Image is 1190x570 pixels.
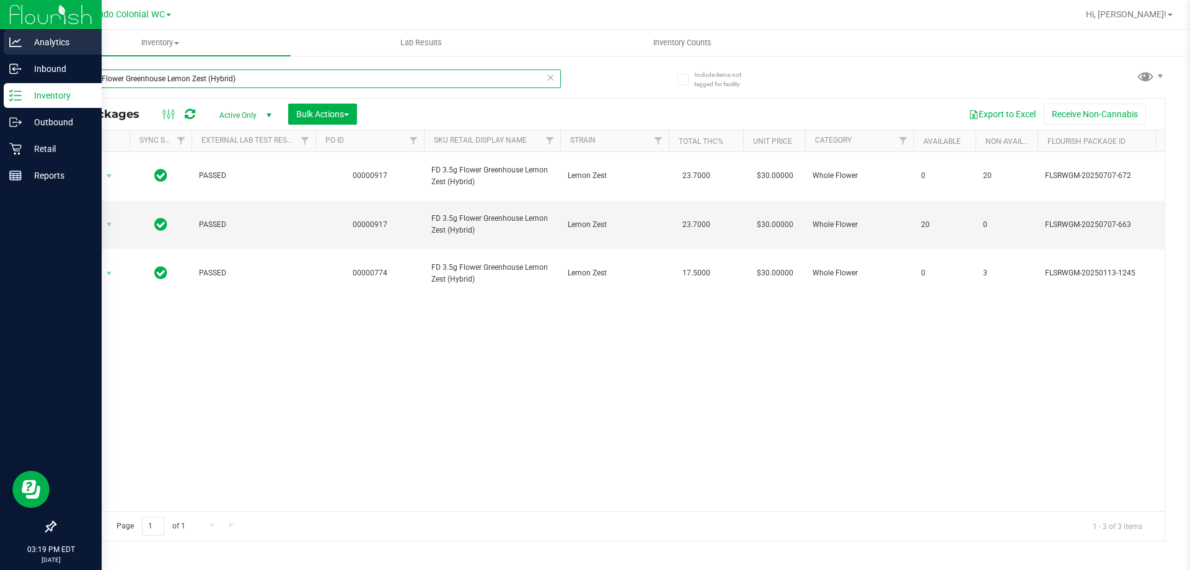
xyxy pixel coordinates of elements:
[102,265,117,282] span: select
[813,267,906,279] span: Whole Flower
[1045,170,1166,182] span: FLSRWGM-20250707-672
[679,137,723,146] a: Total THC%
[82,9,165,20] span: Orlando Colonial WC
[199,219,308,231] span: PASSED
[648,130,669,151] a: Filter
[813,170,906,182] span: Whole Flower
[961,104,1044,125] button: Export to Excel
[431,164,553,188] span: FD 3.5g Flower Greenhouse Lemon Zest (Hybrid)
[353,269,387,277] a: 00000774
[1044,104,1146,125] button: Receive Non-Cannabis
[106,517,195,536] span: Page of 1
[431,213,553,236] span: FD 3.5g Flower Greenhouse Lemon Zest (Hybrid)
[171,130,192,151] a: Filter
[296,109,349,119] span: Bulk Actions
[6,555,96,564] p: [DATE]
[568,170,661,182] span: Lemon Zest
[9,143,22,155] inline-svg: Retail
[893,130,914,151] a: Filter
[921,267,968,279] span: 0
[694,70,756,89] span: Include items not tagged for facility
[1086,9,1166,19] span: Hi, [PERSON_NAME]!
[22,61,96,76] p: Inbound
[568,267,661,279] span: Lemon Zest
[1047,137,1126,146] a: Flourish Package ID
[570,136,596,145] a: Strain
[403,130,424,151] a: Filter
[552,30,813,56] a: Inventory Counts
[154,216,167,233] span: In Sync
[676,216,716,234] span: 23.7000
[983,170,1030,182] span: 20
[923,137,961,146] a: Available
[325,136,344,145] a: PO ID
[676,167,716,185] span: 23.7000
[142,517,164,536] input: 1
[431,262,553,285] span: FD 3.5g Flower Greenhouse Lemon Zest (Hybrid)
[921,170,968,182] span: 0
[30,37,291,48] span: Inventory
[1083,517,1152,535] span: 1 - 3 of 3 items
[1045,267,1166,279] span: FLSRWGM-20250113-1245
[384,37,459,48] span: Lab Results
[751,264,800,282] span: $30.00000
[154,264,167,282] span: In Sync
[64,107,152,121] span: All Packages
[637,37,728,48] span: Inventory Counts
[546,69,555,86] span: Clear
[751,216,800,234] span: $30.00000
[22,141,96,156] p: Retail
[12,471,50,508] iframe: Resource center
[22,35,96,50] p: Analytics
[983,219,1030,231] span: 0
[6,544,96,555] p: 03:19 PM EDT
[154,167,167,184] span: In Sync
[9,116,22,128] inline-svg: Outbound
[813,219,906,231] span: Whole Flower
[291,30,552,56] a: Lab Results
[102,216,117,233] span: select
[9,169,22,182] inline-svg: Reports
[199,267,308,279] span: PASSED
[815,136,852,145] a: Category
[9,36,22,48] inline-svg: Analytics
[9,63,22,75] inline-svg: Inbound
[288,104,357,125] button: Bulk Actions
[540,130,560,151] a: Filter
[353,220,387,229] a: 00000917
[983,267,1030,279] span: 3
[30,30,291,56] a: Inventory
[753,137,792,146] a: Unit Price
[102,167,117,185] span: select
[568,219,661,231] span: Lemon Zest
[1045,219,1166,231] span: FLSRWGM-20250707-663
[201,136,299,145] a: External Lab Test Result
[295,130,315,151] a: Filter
[751,167,800,185] span: $30.00000
[199,170,308,182] span: PASSED
[22,115,96,130] p: Outbound
[55,69,561,88] input: Search Package ID, Item Name, SKU, Lot or Part Number...
[434,136,527,145] a: SKU Retail Display Name
[985,137,1041,146] a: Non-Available
[353,171,387,180] a: 00000917
[22,168,96,183] p: Reports
[9,89,22,102] inline-svg: Inventory
[676,264,716,282] span: 17.5000
[139,136,187,145] a: Sync Status
[22,88,96,103] p: Inventory
[921,219,968,231] span: 20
